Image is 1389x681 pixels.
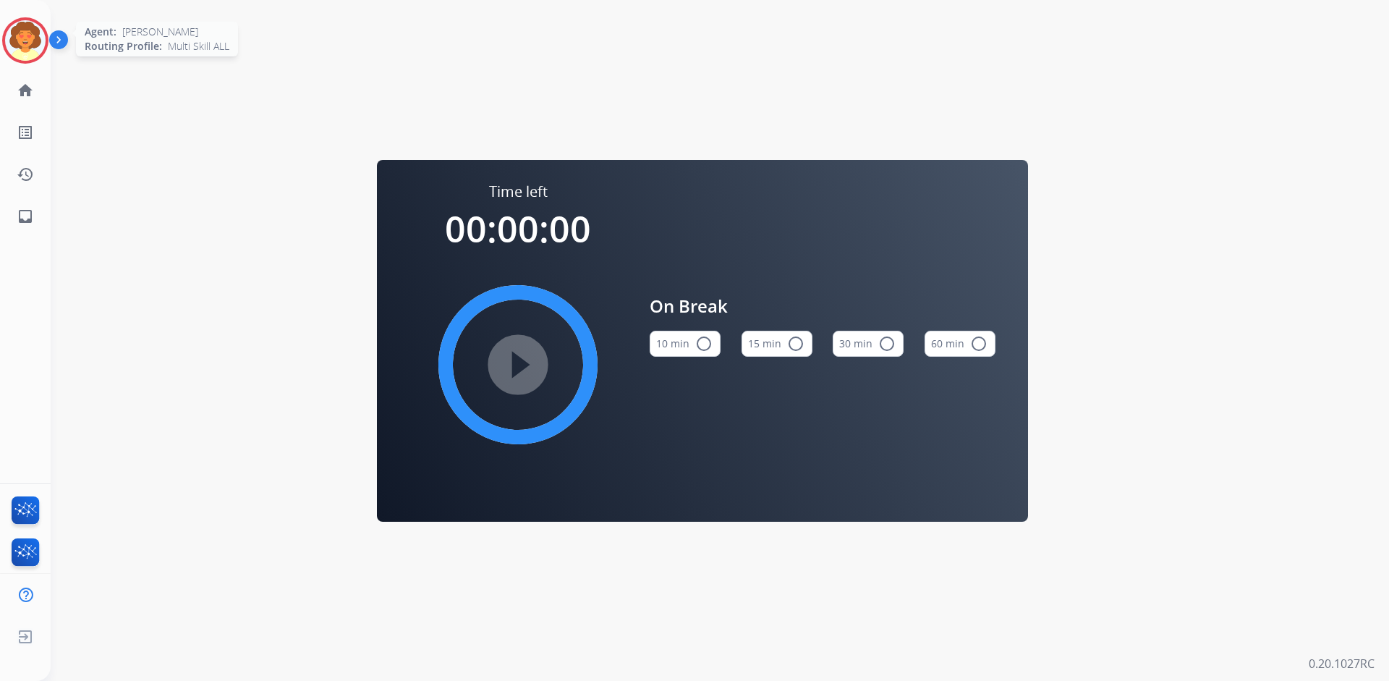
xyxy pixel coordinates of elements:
span: [PERSON_NAME] [122,25,198,39]
mat-icon: radio_button_unchecked [970,335,987,352]
mat-icon: radio_button_unchecked [787,335,804,352]
button: 30 min [833,331,904,357]
img: avatar [5,20,46,61]
button: 15 min [742,331,812,357]
span: On Break [650,293,995,319]
mat-icon: history [17,166,34,183]
mat-icon: radio_button_unchecked [878,335,896,352]
button: 10 min [650,331,721,357]
mat-icon: inbox [17,208,34,225]
span: Multi Skill ALL [168,39,229,54]
span: 00:00:00 [445,204,591,253]
span: Time left [489,182,548,202]
mat-icon: list_alt [17,124,34,141]
mat-icon: home [17,82,34,99]
p: 0.20.1027RC [1309,655,1375,672]
button: 60 min [925,331,995,357]
span: Routing Profile: [85,39,162,54]
mat-icon: radio_button_unchecked [695,335,713,352]
span: Agent: [85,25,116,39]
